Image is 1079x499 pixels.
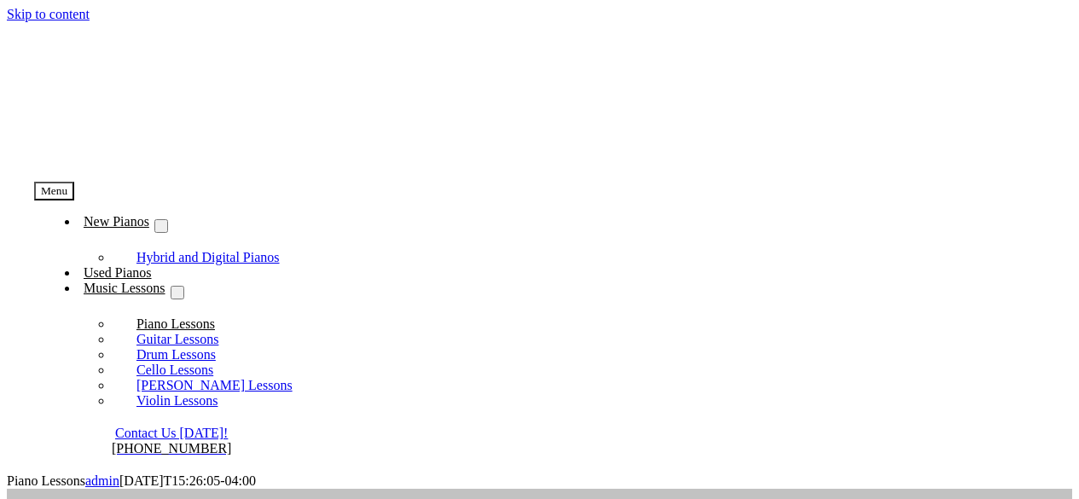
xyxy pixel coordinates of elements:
[113,238,304,276] a: Hybrid and Digital Pianos
[84,281,165,295] span: Music Lessons
[113,335,240,374] a: Drum Lessons
[113,305,239,343] a: Piano Lessons
[7,7,90,21] a: Skip to content
[34,182,519,409] nav: Menu
[78,276,171,302] a: Music Lessons
[136,378,293,392] span: [PERSON_NAME] Lessons
[115,426,228,440] a: Contact Us [DATE]!
[136,250,280,264] span: Hybrid and Digital Pianos
[136,347,216,362] span: Drum Lessons
[171,286,184,299] button: Open submenu of Music Lessons
[113,351,237,389] a: Cello Lessons
[113,366,316,404] a: [PERSON_NAME] Lessons
[85,473,119,488] a: admin
[7,473,85,488] span: Piano Lessons
[136,393,218,408] span: Violin Lessons
[78,209,154,235] a: New Pianos
[119,473,256,488] span: [DATE]T15:26:05-04:00
[113,381,241,420] a: Violin Lessons
[136,316,215,331] span: Piano Lessons
[41,184,67,197] span: Menu
[78,260,157,287] a: Used Pianos
[34,149,290,164] a: taylors-music-store-west-chester
[113,320,242,358] a: Guitar Lessons
[154,219,168,233] button: Open submenu of New Pianos
[136,363,213,377] span: Cello Lessons
[84,265,152,280] span: Used Pianos
[84,214,149,229] span: New Pianos
[34,182,74,200] button: Menu
[136,332,218,346] span: Guitar Lessons
[112,441,231,455] a: [PHONE_NUMBER]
